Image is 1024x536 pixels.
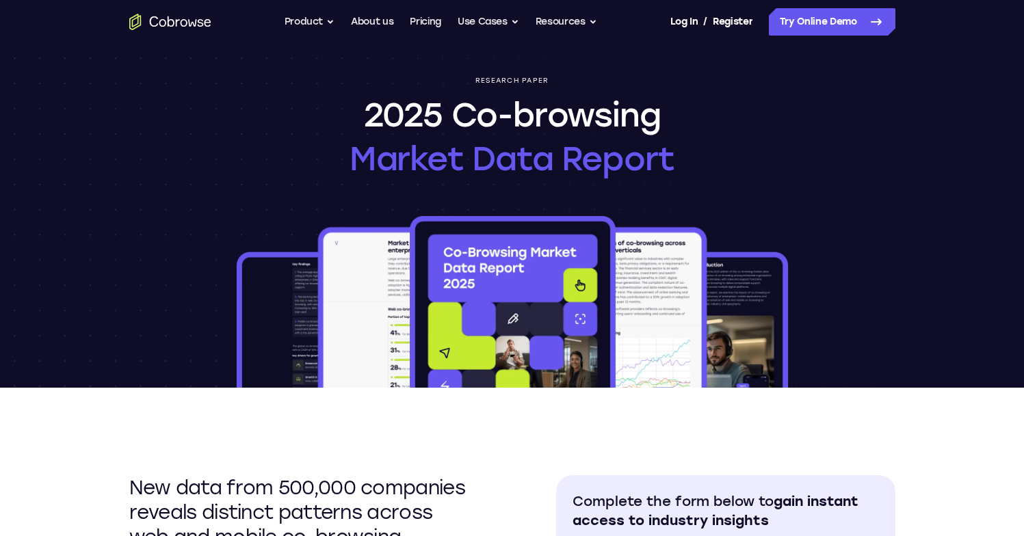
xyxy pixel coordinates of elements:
button: Product [285,8,335,36]
a: Go to the home page [129,14,211,30]
a: Log In [670,8,698,36]
a: Try Online Demo [769,8,895,36]
button: Resources [536,8,597,36]
span: gain instant access to industry insights [573,493,858,528]
button: Use Cases [458,8,519,36]
p: Research paper [475,77,549,85]
span: Market Data Report [350,137,674,180]
a: Pricing [410,8,441,36]
img: 2025 Co-browsing Market Data Report [234,213,791,388]
h2: Complete the form below to [573,492,879,530]
a: Register [713,8,752,36]
span: / [703,14,707,30]
a: About us [351,8,393,36]
h1: 2025 Co-browsing [350,93,674,180]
